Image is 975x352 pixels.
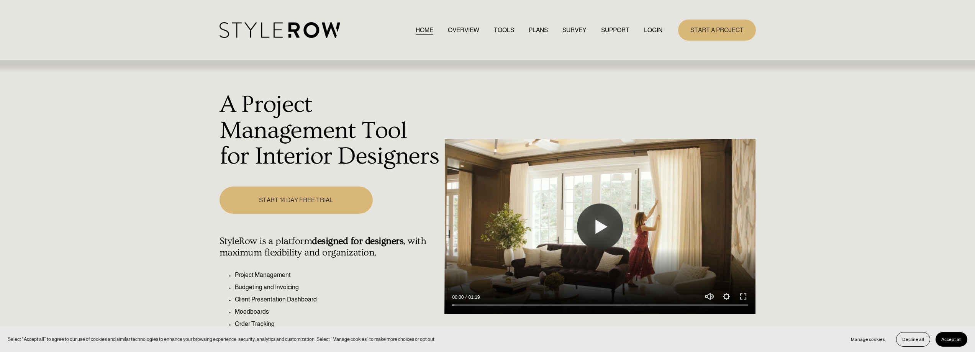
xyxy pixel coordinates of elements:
p: Project Management [235,270,441,280]
button: Decline all [896,332,930,347]
a: OVERVIEW [448,25,479,35]
a: HOME [416,25,433,35]
p: Budgeting and Invoicing [235,283,441,292]
p: Client Presentation Dashboard [235,295,441,304]
div: Duration [465,293,482,301]
img: StyleRow [220,22,340,38]
span: SUPPORT [601,26,629,35]
input: Seek [452,302,748,308]
a: SURVEY [562,25,586,35]
p: Moodboards [235,307,441,316]
a: START 14 DAY FREE TRIAL [220,187,373,214]
div: Current time [452,293,465,301]
h1: A Project Management Tool for Interior Designers [220,92,441,170]
span: Manage cookies [851,337,885,342]
p: Order Tracking [235,319,441,329]
p: Select “Accept all” to agree to our use of cookies and similar technologies to enhance your brows... [8,336,436,343]
a: TOOLS [494,25,514,35]
a: folder dropdown [601,25,629,35]
button: Play [577,204,623,250]
button: Manage cookies [845,332,891,347]
span: Decline all [902,337,924,342]
a: LOGIN [644,25,662,35]
button: Accept all [936,332,967,347]
a: PLANS [529,25,548,35]
h4: StyleRow is a platform , with maximum flexibility and organization. [220,236,441,259]
strong: designed for designers [312,236,403,247]
span: Accept all [941,337,962,342]
a: START A PROJECT [678,20,756,41]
